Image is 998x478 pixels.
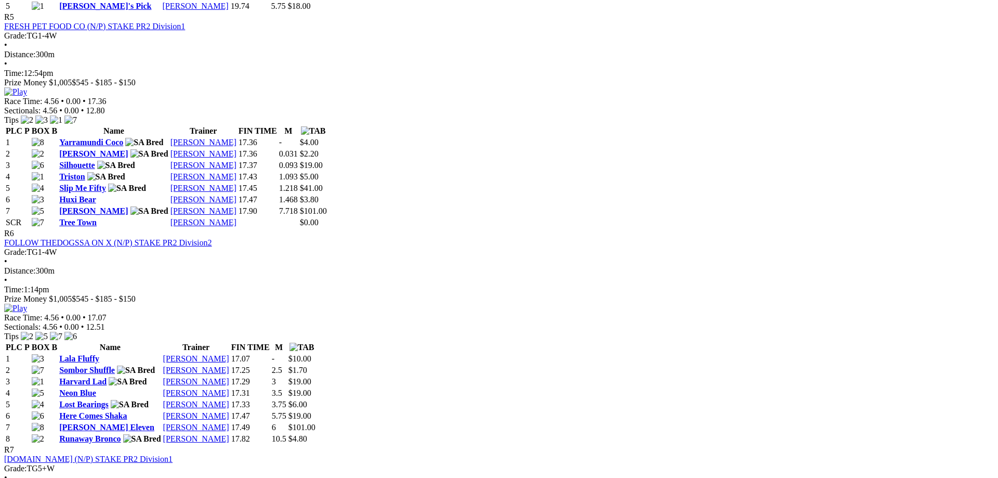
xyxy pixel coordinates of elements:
span: $1.70 [288,366,307,374]
td: 17.36 [238,149,278,159]
text: 3.75 [272,400,286,409]
span: 4.56 [44,313,59,322]
a: [PERSON_NAME] Eleven [59,423,154,432]
img: 8 [32,423,44,432]
th: M [271,342,287,353]
a: Huxi Bear [59,195,96,204]
text: 2.5 [272,366,282,374]
text: 3 [272,377,276,386]
a: [PERSON_NAME] [163,377,229,386]
td: 19.74 [230,1,270,11]
img: 7 [32,366,44,375]
span: 4.56 [44,97,59,106]
text: 5.75 [272,411,286,420]
span: P [24,126,30,135]
span: PLC [6,343,22,352]
span: B [51,126,57,135]
img: SA Bred [130,149,168,159]
img: 5 [35,332,48,341]
span: $4.80 [288,434,307,443]
td: 17.49 [231,422,270,433]
span: 4.56 [43,106,57,115]
span: • [61,97,64,106]
div: Prize Money $1,005 [4,78,986,87]
a: [PERSON_NAME] [163,2,229,10]
div: 300m [4,266,986,276]
span: R5 [4,12,14,21]
a: [PERSON_NAME] [163,411,229,420]
span: • [61,313,64,322]
span: 12.51 [86,322,104,331]
div: Prize Money $1,005 [4,294,986,304]
td: 6 [5,195,30,205]
span: Distance: [4,266,35,275]
td: 4 [5,172,30,182]
a: [PERSON_NAME] [170,161,237,170]
span: $41.00 [300,184,323,192]
td: 6 [5,411,30,421]
td: 17.82 [231,434,270,444]
a: [PERSON_NAME] [59,206,128,215]
a: Runaway Bronco [59,434,121,443]
span: R6 [4,229,14,238]
img: SA Bred [108,184,146,193]
img: 5 [32,389,44,398]
div: TG1-4W [4,248,986,257]
img: SA Bred [87,172,125,182]
td: 17.33 [231,399,270,410]
img: 7 [50,332,62,341]
span: 17.36 [88,97,107,106]
span: • [4,41,7,49]
img: TAB [290,343,314,352]
td: 2 [5,149,30,159]
td: 17.47 [231,411,270,421]
a: [PERSON_NAME] [170,218,237,227]
span: Race Time: [4,313,42,322]
span: Tips [4,332,19,341]
span: • [83,97,86,106]
img: 5 [32,206,44,216]
a: [PERSON_NAME] [163,389,229,397]
a: [PERSON_NAME] [170,206,237,215]
span: $18.00 [288,2,311,10]
span: 0.00 [66,313,81,322]
td: 17.45 [238,183,278,193]
text: - [279,138,282,147]
span: 4.56 [43,322,57,331]
a: Slip Me Fifty [59,184,106,192]
a: Lost Bearings [59,400,109,409]
img: 2 [32,149,44,159]
span: $19.00 [288,411,311,420]
div: 1:14pm [4,285,986,294]
span: BOX [32,126,50,135]
span: • [81,322,84,331]
a: [PERSON_NAME] [170,184,237,192]
text: 6 [272,423,276,432]
img: 6 [32,161,44,170]
a: Harvard Lad [59,377,107,386]
td: 17.07 [231,354,270,364]
img: SA Bred [117,366,155,375]
a: Tree Town [59,218,97,227]
td: 17.43 [238,172,278,182]
td: 5 [5,1,30,11]
td: 7 [5,206,30,216]
th: Trainer [170,126,237,136]
a: [DOMAIN_NAME] (N/P) STAKE PR2 Division1 [4,455,173,463]
div: 300m [4,50,986,59]
span: • [4,59,7,68]
img: 1 [32,172,44,182]
img: 1 [32,2,44,11]
span: 17.07 [88,313,107,322]
span: $2.20 [300,149,319,158]
a: [PERSON_NAME] [59,149,128,158]
td: 4 [5,388,30,398]
a: Yarramundi Coco [59,138,123,147]
div: TG5+W [4,464,986,473]
span: 0.00 [64,322,79,331]
text: 1.468 [279,195,298,204]
img: 8 [32,138,44,147]
img: 3 [32,195,44,204]
img: 3 [32,354,44,364]
span: $3.80 [300,195,319,204]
